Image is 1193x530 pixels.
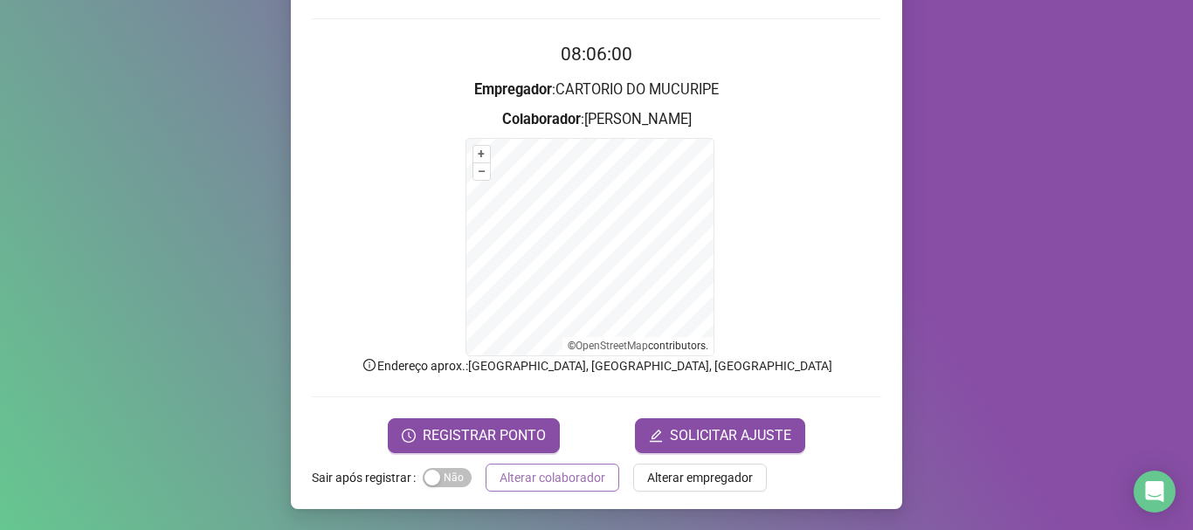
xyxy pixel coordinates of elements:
button: Alterar colaborador [486,464,619,492]
button: editSOLICITAR AJUSTE [635,418,805,453]
h3: : CARTORIO DO MUCURIPE [312,79,881,101]
a: OpenStreetMap [576,340,648,352]
div: Open Intercom Messenger [1134,471,1176,513]
span: Alterar colaborador [500,468,605,487]
button: + [473,146,490,162]
span: edit [649,429,663,443]
label: Sair após registrar [312,464,423,492]
strong: Colaborador [502,111,581,127]
time: 08:06:00 [561,44,632,65]
button: REGISTRAR PONTO [388,418,560,453]
strong: Empregador [474,81,552,98]
h3: : [PERSON_NAME] [312,108,881,131]
span: Alterar empregador [647,468,753,487]
li: © contributors. [568,340,708,352]
span: clock-circle [402,429,416,443]
span: SOLICITAR AJUSTE [670,425,791,446]
p: Endereço aprox. : [GEOGRAPHIC_DATA], [GEOGRAPHIC_DATA], [GEOGRAPHIC_DATA] [312,356,881,375]
span: info-circle [362,357,377,373]
button: Alterar empregador [633,464,767,492]
button: – [473,163,490,180]
span: REGISTRAR PONTO [423,425,546,446]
